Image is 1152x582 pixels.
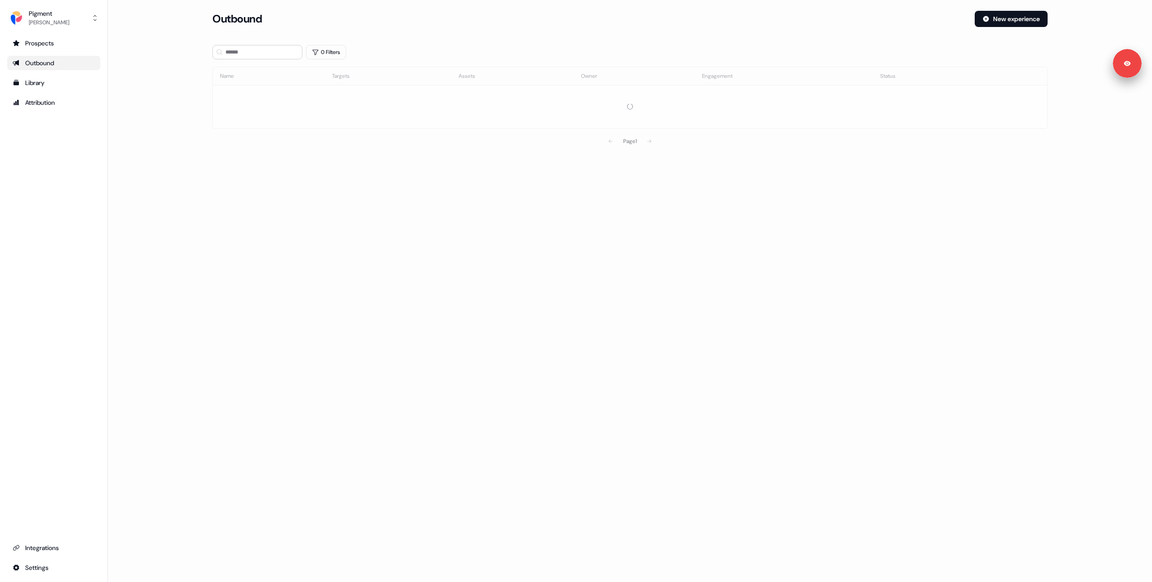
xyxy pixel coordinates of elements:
div: Outbound [13,58,95,67]
a: Go to integrations [7,560,100,575]
div: Integrations [13,543,95,552]
a: Go to templates [7,76,100,90]
h3: Outbound [212,12,262,26]
div: Library [13,78,95,87]
div: Attribution [13,98,95,107]
div: Pigment [29,9,69,18]
div: Settings [13,563,95,572]
a: Go to outbound experience [7,56,100,70]
button: Pigment[PERSON_NAME] [7,7,100,29]
button: 0 Filters [306,45,346,59]
div: Prospects [13,39,95,48]
button: New experience [975,11,1048,27]
a: Go to prospects [7,36,100,50]
div: [PERSON_NAME] [29,18,69,27]
a: Go to attribution [7,95,100,110]
a: Go to integrations [7,541,100,555]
